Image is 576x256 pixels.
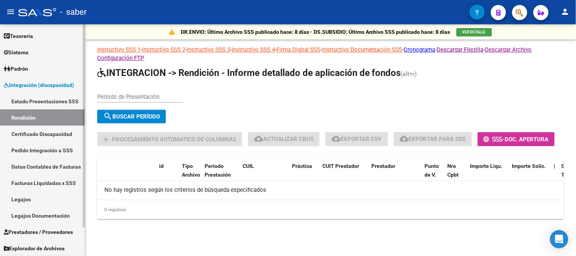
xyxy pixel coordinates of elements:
[456,28,492,36] button: VER DETALLE
[437,46,484,53] a: Descargar Filezilla
[400,136,466,142] span: Exportar para SSS
[156,158,179,191] datatable-header-cell: id
[322,46,402,53] a: Instructivo Documentación SSS
[97,46,564,62] p: - - - - - - - -
[445,158,467,191] datatable-header-cell: Nro Cpbt
[289,158,319,191] datatable-header-cell: Práctica
[478,132,555,146] button: -Doc. Apertura
[182,163,200,178] span: Tipo Archivo
[470,163,503,169] span: Importe Liqu.
[254,136,314,142] span: Actualizar CBUs
[97,132,242,146] button: Procesamiento automatico de columnas
[484,136,505,143] span: -
[505,136,549,143] span: Doc. Apertura
[97,200,564,219] div: 0 registros
[425,163,439,178] span: Punto de V.
[4,244,65,253] span: Explorador de Archivos
[4,228,73,236] span: Prestadores / Proveedores
[322,163,359,169] span: CUIT Prestador
[4,65,28,73] span: Padrón
[97,46,140,53] a: Instructivo SSS 1
[561,7,570,16] mat-icon: person
[400,134,409,143] mat-icon: cloud_download
[205,163,231,178] span: Periodo Prestación
[4,81,74,89] span: Integración (discapacidad)
[4,48,28,57] span: Sistema
[319,158,369,191] datatable-header-cell: CUIT Prestador
[448,163,459,178] span: Nro Cpbt
[97,181,564,200] div: No hay registros según los criterios de búsqueda especificados
[101,135,110,144] mat-icon: add
[276,46,320,53] a: Firma Digital SSS
[187,46,230,53] a: Instructivo SSS 3
[331,136,382,142] span: Exportar CSV
[422,158,445,191] datatable-header-cell: Punto de V.
[509,158,551,191] datatable-header-cell: Importe Solic.
[97,110,166,123] button: Buscar Período
[331,134,341,143] mat-icon: cloud_download
[404,46,436,53] a: Cronograma
[103,112,112,121] mat-icon: search
[159,163,164,169] span: id
[369,158,422,191] datatable-header-cell: Prestador
[372,163,396,169] span: Prestador
[179,158,202,191] datatable-header-cell: Tipo Archivo
[6,7,15,16] mat-icon: menu
[248,132,320,146] button: Actualizar CBUs
[103,113,160,120] span: Buscar Período
[292,163,312,169] span: Práctica
[232,46,275,53] a: Instructivo SSS 4
[181,28,450,36] p: DR.ENVIO: Último Archivo SSS publicado hace: 8 días - DS.SUBSIDIO: Último Archivo SSS publicado h...
[243,163,254,169] span: CUIL
[554,163,555,169] span: |
[97,68,401,78] span: INTEGRACION -> Rendición - Informe detallado de aplicación de fondos
[401,70,417,77] span: (alt+r)
[60,4,87,21] span: - saber
[202,158,240,191] datatable-header-cell: Periodo Prestación
[4,32,33,40] span: Tesorería
[142,46,185,53] a: Instructivo SSS 2
[325,132,388,146] button: Exportar CSV
[550,230,568,248] div: Open Intercom Messenger
[394,132,472,146] button: Exportar para SSS
[462,30,486,34] span: VER DETALLE
[112,136,236,143] span: Procesamiento automatico de columnas
[512,163,546,169] span: Importe Solic.
[240,158,289,191] datatable-header-cell: CUIL
[467,158,509,191] datatable-header-cell: Importe Liqu.
[254,134,263,143] mat-icon: cloud_download
[551,158,559,191] datatable-header-cell: |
